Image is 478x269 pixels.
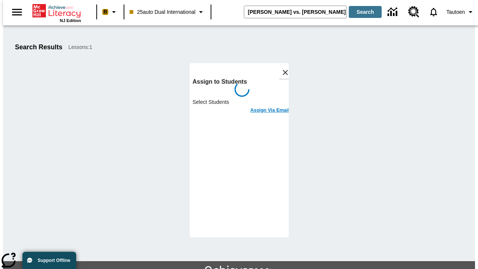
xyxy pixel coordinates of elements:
[279,66,292,79] button: Close
[443,5,478,19] button: Profile/Settings
[68,43,92,51] span: Lessons : 1
[32,3,81,23] div: Home
[15,43,62,51] h1: Search Results
[383,2,404,22] a: Data Center
[193,77,292,87] h6: Assign to Students
[99,5,121,19] button: Boost Class color is peach. Change class color
[32,3,81,18] a: Home
[6,1,28,23] button: Open side menu
[250,106,289,115] h6: Assign Via Email
[244,6,347,18] input: search field
[193,98,292,106] p: Select Students
[60,18,81,23] span: NJ Edition
[127,5,208,19] button: Class: 25auto Dual International, Select your class
[190,63,289,237] div: lesson details
[22,252,76,269] button: Support Offline
[446,8,465,16] span: Tautoen
[424,2,443,22] a: Notifications
[38,258,70,263] span: Support Offline
[248,106,291,117] button: Assign Via Email
[130,8,195,16] span: 25auto Dual International
[103,7,107,16] span: B
[349,6,382,18] button: Search
[404,2,424,22] a: Resource Center, Will open in new tab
